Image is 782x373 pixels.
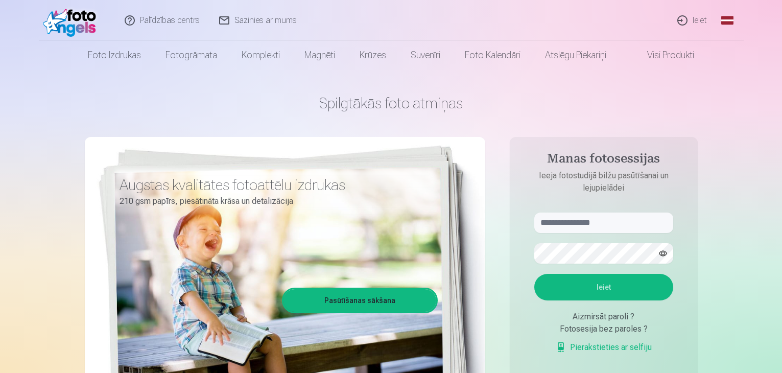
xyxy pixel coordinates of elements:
[556,341,652,354] a: Pierakstieties ar selfiju
[292,41,347,69] a: Magnēti
[534,323,673,335] div: Fotosesija bez paroles ?
[76,41,153,69] a: Foto izdrukas
[533,41,619,69] a: Atslēgu piekariņi
[453,41,533,69] a: Foto kalendāri
[43,4,102,37] img: /fa1
[85,94,698,112] h1: Spilgtākās foto atmiņas
[398,41,453,69] a: Suvenīri
[120,176,430,194] h3: Augstas kvalitātes fotoattēlu izdrukas
[534,311,673,323] div: Aizmirsāt paroli ?
[619,41,706,69] a: Visi produkti
[153,41,229,69] a: Fotogrāmata
[524,170,683,194] p: Ieeja fotostudijā bilžu pasūtīšanai un lejupielādei
[347,41,398,69] a: Krūzes
[534,274,673,300] button: Ieiet
[120,194,430,208] p: 210 gsm papīrs, piesātināta krāsa un detalizācija
[524,151,683,170] h4: Manas fotosessijas
[283,289,436,312] a: Pasūtīšanas sākšana
[229,41,292,69] a: Komplekti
